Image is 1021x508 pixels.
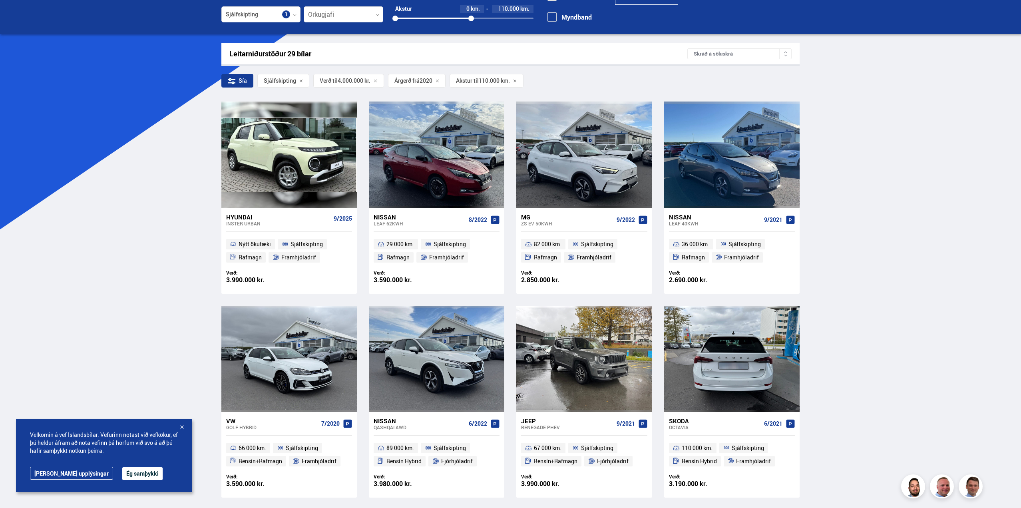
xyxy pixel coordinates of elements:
span: Sjálfskipting [732,443,764,453]
span: 110.000 [498,5,519,12]
span: Velkomin á vef Íslandsbílar. Vefurinn notast við vefkökur, ef þú heldur áfram að nota vefinn þá h... [30,431,178,455]
div: 3.990.000 kr. [521,480,584,487]
span: Rafmagn [239,253,262,262]
div: Golf HYBRID [226,424,318,430]
div: Renegade PHEV [521,424,613,430]
div: Leaf 62KWH [374,221,466,226]
span: Fjórhjóladrif [597,456,629,466]
button: Ég samþykki [122,467,163,480]
a: Jeep Renegade PHEV 9/2021 67 000 km. Sjálfskipting Bensín+Rafmagn Fjórhjóladrif Verð: 3.990.000 kr. [516,412,652,498]
div: Inster URBAN [226,221,330,226]
span: 36 000 km. [682,239,709,249]
a: MG ZS EV 50KWH 9/2022 82 000 km. Sjálfskipting Rafmagn Framhjóladrif Verð: 2.850.000 kr. [516,208,652,294]
div: 3.590.000 kr. [226,480,289,487]
div: Skráð á söluskrá [687,48,792,59]
span: 0 [466,5,470,12]
span: 82 000 km. [534,239,561,249]
div: Verð: [521,270,584,276]
span: Rafmagn [682,253,705,262]
div: Nissan [669,213,761,221]
div: Leaf 40KWH [669,221,761,226]
span: 9/2021 [617,420,635,427]
span: Sjálfskipting [291,239,323,249]
div: Akstur [395,6,412,12]
span: Sjálfskipting [728,239,761,249]
div: Verð: [669,474,732,480]
div: Sía [221,74,253,88]
a: Skoda Octavia 6/2021 110 000 km. Sjálfskipting Bensín Hybrid Framhjóladrif Verð: 3.190.000 kr. [664,412,800,498]
span: Akstur til [456,78,479,84]
span: Bensín Hybrid [682,456,717,466]
div: Octavia [669,424,761,430]
img: nhp88E3Fdnt1Opn2.png [902,476,926,500]
span: km. [520,6,529,12]
div: Leitarniðurstöður 29 bílar [229,50,688,58]
span: Bensín Hybrid [386,456,422,466]
span: Framhjóladrif [577,253,611,262]
div: 3.980.000 kr. [374,480,437,487]
span: Sjálfskipting [286,443,318,453]
span: 6/2022 [469,420,487,427]
span: 9/2025 [334,215,352,222]
a: VW Golf HYBRID 7/2020 66 000 km. Sjálfskipting Bensín+Rafmagn Framhjóladrif Verð: 3.590.000 kr. [221,412,357,498]
img: siFngHWaQ9KaOqBr.png [931,476,955,500]
span: Fjórhjóladrif [441,456,473,466]
span: Rafmagn [386,253,410,262]
span: Verð til [320,78,338,84]
div: Verð: [669,270,732,276]
div: 2.690.000 kr. [669,277,732,283]
span: Framhjóladrif [281,253,316,262]
div: Hyundai [226,213,330,221]
span: Sjálfskipting [581,443,613,453]
span: Framhjóladrif [429,253,464,262]
div: 3.590.000 kr. [374,277,437,283]
div: Verð: [374,270,437,276]
span: 4.000.000 kr. [338,78,370,84]
span: 66 000 km. [239,443,266,453]
button: Opna LiveChat spjallviðmót [6,3,30,27]
span: 110.000 km. [479,78,510,84]
div: Verð: [226,474,289,480]
span: Framhjóladrif [302,456,336,466]
span: 6/2021 [764,420,782,427]
span: Nýtt ökutæki [239,239,271,249]
img: FbJEzSuNWCJXmdc-.webp [960,476,984,500]
div: Skoda [669,417,761,424]
a: Hyundai Inster URBAN 9/2025 Nýtt ökutæki Sjálfskipting Rafmagn Framhjóladrif Verð: 3.990.000 kr. [221,208,357,294]
span: 2020 [420,78,432,84]
span: km. [471,6,480,12]
span: 110 000 km. [682,443,713,453]
span: 9/2021 [764,217,782,223]
div: Nissan [374,213,466,221]
a: Nissan Leaf 40KWH 9/2021 36 000 km. Sjálfskipting Rafmagn Framhjóladrif Verð: 2.690.000 kr. [664,208,800,294]
span: 89 000 km. [386,443,414,453]
span: Bensín+Rafmagn [239,456,282,466]
div: VW [226,417,318,424]
a: Nissan Leaf 62KWH 8/2022 29 000 km. Sjálfskipting Rafmagn Framhjóladrif Verð: 3.590.000 kr. [369,208,504,294]
div: 2.850.000 kr. [521,277,584,283]
span: 9/2022 [617,217,635,223]
span: 8/2022 [469,217,487,223]
span: Sjálfskipting [264,78,296,84]
div: 3.990.000 kr. [226,277,289,283]
div: Verð: [521,474,584,480]
span: Framhjóladrif [724,253,759,262]
span: Árgerð frá [394,78,420,84]
span: Sjálfskipting [434,443,466,453]
div: Qashqai AWD [374,424,466,430]
span: Bensín+Rafmagn [534,456,577,466]
div: Verð: [226,270,289,276]
span: Framhjóladrif [736,456,771,466]
a: Nissan Qashqai AWD 6/2022 89 000 km. Sjálfskipting Bensín Hybrid Fjórhjóladrif Verð: 3.980.000 kr. [369,412,504,498]
div: MG [521,213,613,221]
label: Myndband [547,14,592,21]
span: 7/2020 [321,420,340,427]
div: Jeep [521,417,613,424]
span: 67 000 km. [534,443,561,453]
div: Nissan [374,417,466,424]
span: Rafmagn [534,253,557,262]
div: ZS EV 50KWH [521,221,613,226]
div: 3.190.000 kr. [669,480,732,487]
span: 29 000 km. [386,239,414,249]
div: Verð: [374,474,437,480]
